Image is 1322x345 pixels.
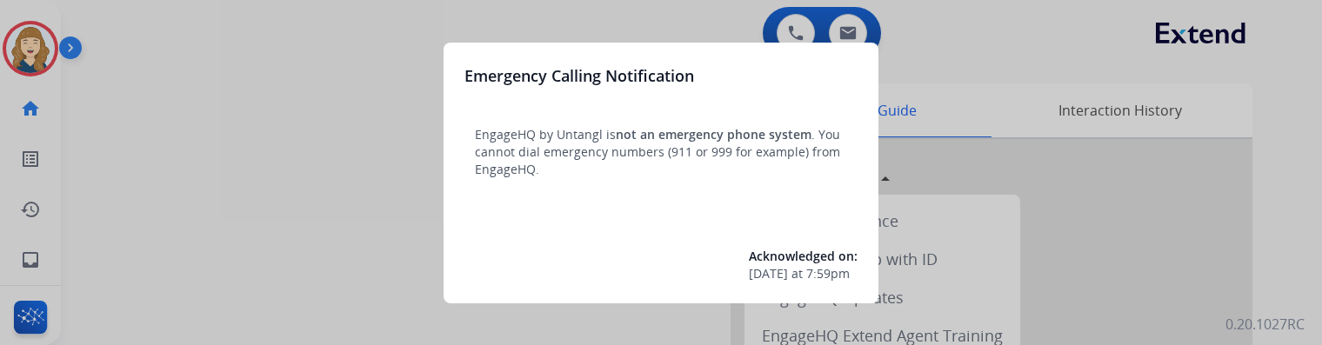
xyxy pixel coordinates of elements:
[616,126,811,143] span: not an emergency phone system
[464,63,694,88] h3: Emergency Calling Notification
[749,265,858,282] div: at
[749,265,788,282] span: [DATE]
[475,126,847,178] p: EngageHQ by Untangl is . You cannot dial emergency numbers (911 or 999 for example) from EngageHQ.
[1225,314,1305,335] p: 0.20.1027RC
[749,248,858,264] span: Acknowledged on:
[806,265,850,282] span: 7:59pm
